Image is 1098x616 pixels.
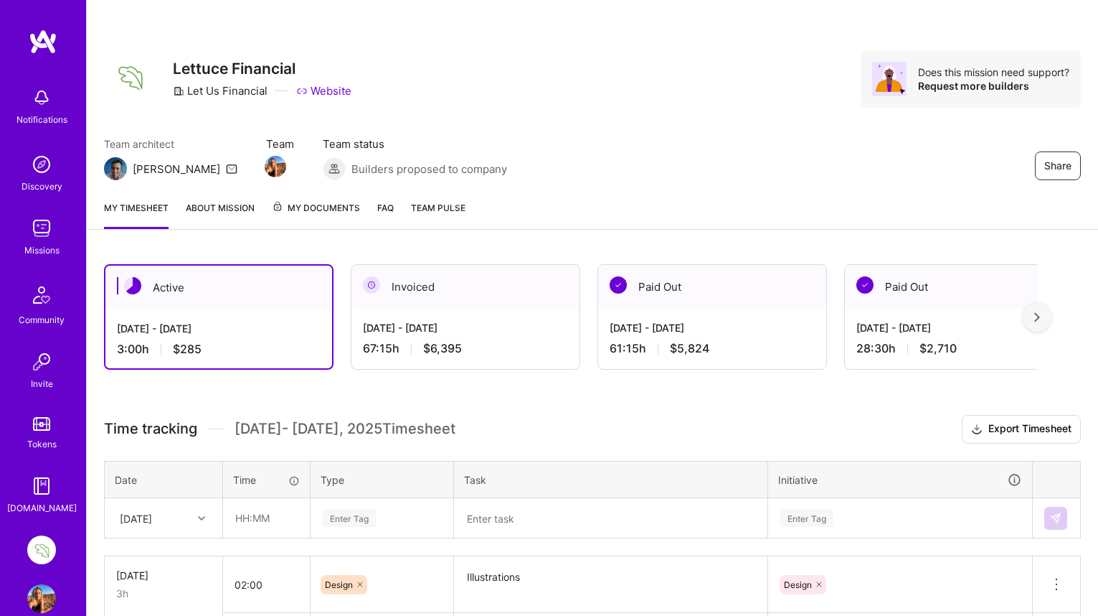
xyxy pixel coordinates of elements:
a: My Documents [272,200,360,229]
th: Date [105,461,223,498]
textarea: Illustrations [455,558,766,612]
img: Community [24,278,59,312]
img: Company Logo [104,52,156,101]
div: Does this mission need support? [918,65,1069,79]
span: $2,710 [919,341,957,356]
span: Team status [323,136,507,151]
img: logo [29,29,57,55]
a: FAQ [377,200,394,229]
button: Export Timesheet [962,415,1081,444]
span: $6,395 [423,341,462,356]
div: Active [105,266,332,309]
div: Paid Out [598,265,826,309]
a: User Avatar [24,584,60,613]
div: [PERSON_NAME] [133,162,220,177]
th: Task [454,461,768,498]
div: 3h [116,586,211,601]
img: right [1034,312,1040,322]
img: Active [124,277,141,294]
a: My timesheet [104,200,169,229]
img: tokens [33,417,50,431]
img: User Avatar [27,584,56,613]
img: Paid Out [610,276,627,294]
a: Lettuce Financial [24,536,60,564]
img: teamwork [27,214,56,243]
div: [DATE] [120,510,152,526]
a: About Mission [186,200,255,229]
div: Discovery [22,179,62,194]
div: Tokens [27,437,57,452]
a: Website [296,83,351,98]
div: 67:15 h [363,341,568,356]
div: [DATE] - [DATE] [117,321,321,336]
span: $5,824 [670,341,709,356]
span: $285 [173,342,202,357]
img: Avatar [872,62,907,96]
div: Community [19,312,65,327]
span: Share [1044,159,1071,173]
input: HH:MM [223,566,310,604]
div: Notifications [16,112,67,127]
img: Paid Out [856,276,874,294]
span: Time tracking [104,420,197,438]
a: Team Pulse [411,200,465,229]
div: 28:30 h [856,341,1061,356]
img: Invoiced [363,276,380,294]
h3: Lettuce Financial [173,60,351,78]
div: Time [233,472,300,487]
img: bell [27,83,56,112]
div: [DATE] [116,568,211,583]
span: Team architect [104,136,237,151]
div: Invoiced [351,265,579,309]
div: Invite [31,376,53,391]
input: HH:MM [224,499,309,537]
span: Design [325,579,353,590]
span: [DATE] - [DATE] , 2025 Timesheet [235,420,455,438]
button: Share [1035,151,1081,180]
div: Paid Out [845,265,1073,309]
a: Team Member Avatar [266,154,285,179]
img: guide book [27,472,56,500]
img: discovery [27,150,56,179]
i: icon Mail [226,163,237,174]
div: 61:15 h [610,341,815,356]
div: Initiative [778,472,1022,488]
span: Builders proposed to company [351,162,507,177]
div: Let Us Financial [173,83,268,98]
div: Enter Tag [323,507,376,529]
i: icon CompanyGray [173,85,184,97]
img: Lettuce Financial [27,536,56,564]
th: Type [311,461,454,498]
img: Builders proposed to company [323,157,346,180]
span: Design [784,579,812,590]
div: Request more builders [918,79,1069,93]
div: [DATE] - [DATE] [856,320,1061,335]
img: Team Member Avatar [265,156,286,177]
span: My Documents [272,200,360,216]
div: 3:00 h [117,342,321,357]
img: Invite [27,347,56,376]
span: Team [266,136,294,151]
img: Submit [1050,513,1061,524]
i: icon Chevron [198,515,205,522]
span: Team Pulse [411,202,465,213]
div: [DOMAIN_NAME] [7,500,77,515]
div: [DATE] - [DATE] [363,320,568,335]
div: Missions [24,243,60,258]
div: Enter Tag [780,507,833,529]
div: [DATE] - [DATE] [610,320,815,335]
i: icon Download [971,422,983,437]
img: Team Architect [104,157,127,180]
